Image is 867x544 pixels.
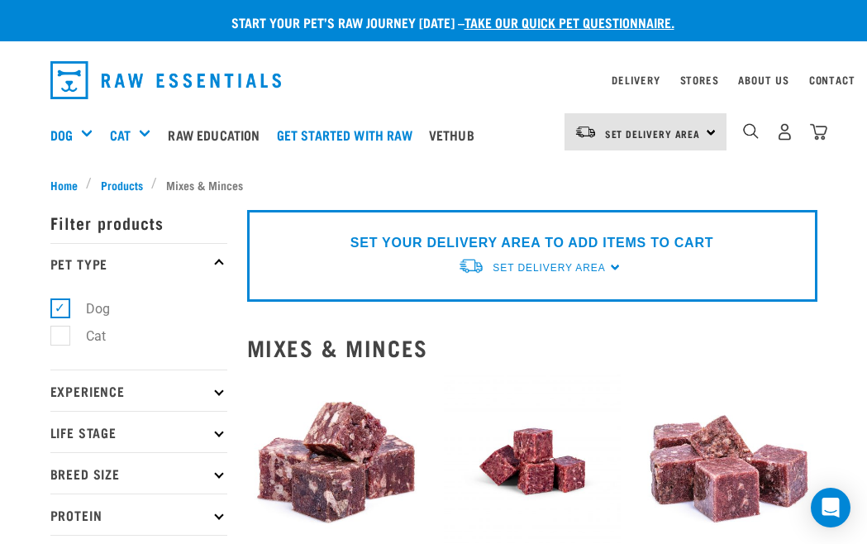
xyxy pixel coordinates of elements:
span: Set Delivery Area [605,131,701,136]
span: Products [101,176,143,193]
a: Get started with Raw [273,102,425,168]
p: Breed Size [50,452,227,494]
p: Experience [50,370,227,411]
img: home-icon@2x.png [810,123,827,141]
p: SET YOUR DELIVERY AREA TO ADD ITEMS TO CART [350,233,713,253]
a: Products [92,176,151,193]
a: take our quick pet questionnaire. [464,18,674,26]
a: About Us [738,77,788,83]
img: Raw Essentials Logo [50,61,282,99]
nav: dropdown navigation [37,55,831,106]
a: Vethub [425,102,487,168]
a: Home [50,176,87,193]
label: Cat [60,326,112,346]
img: van-moving.png [574,125,597,140]
a: Cat [110,125,131,145]
div: Open Intercom Messenger [811,488,850,527]
img: user.png [776,123,793,141]
a: Dog [50,125,73,145]
a: Contact [809,77,855,83]
h2: Mixes & Minces [247,335,817,360]
span: Home [50,176,78,193]
p: Pet Type [50,243,227,284]
nav: breadcrumbs [50,176,817,193]
p: Protein [50,494,227,535]
img: home-icon-1@2x.png [743,123,759,139]
label: Dog [60,298,117,319]
a: Stores [680,77,719,83]
p: Filter products [50,202,227,243]
span: Set Delivery Area [493,262,605,274]
img: van-moving.png [458,257,484,274]
p: Life Stage [50,411,227,452]
a: Raw Education [164,102,272,168]
a: Delivery [612,77,660,83]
